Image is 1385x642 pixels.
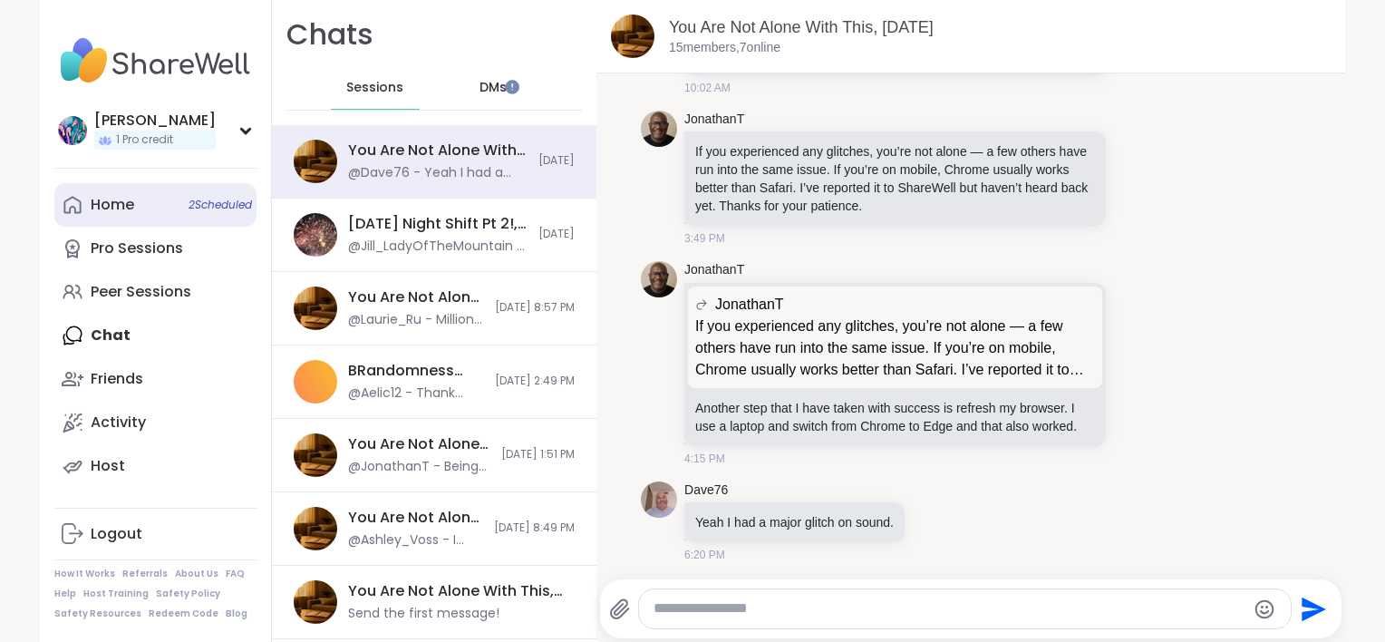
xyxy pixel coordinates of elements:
button: Send [1292,588,1332,629]
span: 10:02 AM [684,80,731,96]
a: Activity [54,401,257,444]
a: Help [54,588,76,600]
p: 15 members, 7 online [669,39,780,57]
span: [DATE] [538,153,575,169]
a: You Are Not Alone With This, [DATE] [669,18,934,36]
div: [DATE] Night Shift Pt 2!, [DATE] [348,214,528,234]
div: Peer Sessions [91,282,191,302]
a: Peer Sessions [54,270,257,314]
img: You Are Not Alone With This, Sep 10 [294,580,337,624]
a: Referrals [122,568,168,580]
span: 6:20 PM [684,547,725,563]
img: You Are Not Alone With This, Sep 07 [611,15,654,58]
img: You Are Not Alone With This, Sep 07 [294,140,337,183]
a: Home2Scheduled [54,183,257,227]
a: Friends [54,357,257,401]
img: Saturday Night Shift Pt 2!, Sep 06 [294,213,337,257]
p: Another step that I have taken with success is refresh my browser. I use a laptop and switch from... [695,399,1095,435]
a: Safety Policy [156,588,220,600]
span: [DATE] 1:51 PM [501,447,575,462]
div: BRandomness Open Forum For 'Em, [DATE] [348,361,484,381]
span: [DATE] 8:49 PM [494,520,575,536]
div: Pro Sessions [91,238,183,258]
span: 1 Pro credit [116,132,173,148]
a: About Us [175,568,218,580]
div: You Are Not Alone With This, [DATE] [348,581,564,601]
a: Blog [226,608,247,620]
img: https://sharewell-space-live.sfo3.digitaloceanspaces.com/user-generated/0e2c5150-e31e-4b6a-957d-4... [641,261,677,297]
img: You Are Not Alone With This, Sep 05 [294,507,337,550]
span: JonathanT [715,294,784,316]
h1: Chats [286,15,373,55]
div: You Are Not Alone With This, [DATE] [348,508,483,528]
a: Host [54,444,257,488]
img: You Are Not Alone With This, Sep 06 [294,287,337,330]
a: Safety Resources [54,608,141,620]
div: @Jill_LadyOfTheMountain - [URL][DOMAIN_NAME] [348,238,528,256]
a: Pro Sessions [54,227,257,270]
div: You Are Not Alone With This, [DATE] [348,434,490,454]
img: https://sharewell-space-live.sfo3.digitaloceanspaces.com/user-generated/9859c229-e659-410d-bee8-9... [641,481,677,518]
div: @Aelic12 - Thank you! Just seeing this now lol [348,384,484,403]
span: [DATE] [538,227,575,242]
a: FAQ [226,568,245,580]
img: https://sharewell-space-live.sfo3.digitaloceanspaces.com/user-generated/0e2c5150-e31e-4b6a-957d-4... [641,111,677,147]
a: Logout [54,512,257,556]
div: Send the first message! [348,605,499,623]
a: How It Works [54,568,115,580]
div: Logout [91,524,142,544]
a: Redeem Code [149,608,218,620]
p: Yeah I had a major glitch on sound. [695,513,894,531]
p: If you experienced any glitches, you’re not alone — a few others have run into the same issue. If... [695,316,1095,381]
div: @Laurie_Ru - Millions of people experience hurt every day. [PERSON_NAME]'re no more responsible f... [348,311,484,329]
span: Sessions [346,79,403,97]
p: If you experienced any glitches, you’re not alone — a few others have run into the same issue. If... [695,142,1095,215]
div: @Dave76 - Yeah I had a major glitch on sound. [348,164,528,182]
div: Host [91,456,125,476]
span: DMs [479,79,507,97]
a: Host Training [83,588,149,600]
img: You Are Not Alone With This, Sep 06 [294,433,337,477]
textarea: Type your message [654,599,1245,618]
a: JonathanT [684,111,744,129]
iframe: Spotlight [505,80,519,94]
span: 2 Scheduled [189,198,252,212]
div: You Are Not Alone With This, [DATE] [348,287,484,307]
div: @Ashley_Voss - I feel deflated [DATE]. I feel like if I start talking it's just going to open a c... [348,531,483,550]
div: Home [91,195,134,215]
div: [PERSON_NAME] [94,111,216,131]
div: @JonathanT - Being intentional about the wins is so important! [348,458,490,476]
span: 4:15 PM [684,451,725,467]
div: Friends [91,369,143,389]
button: Emoji picker [1254,598,1275,620]
span: 3:49 PM [684,230,725,247]
div: You Are Not Alone With This, [DATE] [348,141,528,160]
span: [DATE] 8:57 PM [495,300,575,316]
img: hollyjanicki [58,116,87,145]
a: JonathanT [684,261,744,279]
a: Dave76 [684,481,728,500]
div: Activity [91,413,146,433]
span: [DATE] 2:49 PM [495,374,575,389]
img: ShareWell Nav Logo [54,29,257,92]
img: BRandomness Open Forum For 'Em, Sep 06 [294,360,337,404]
